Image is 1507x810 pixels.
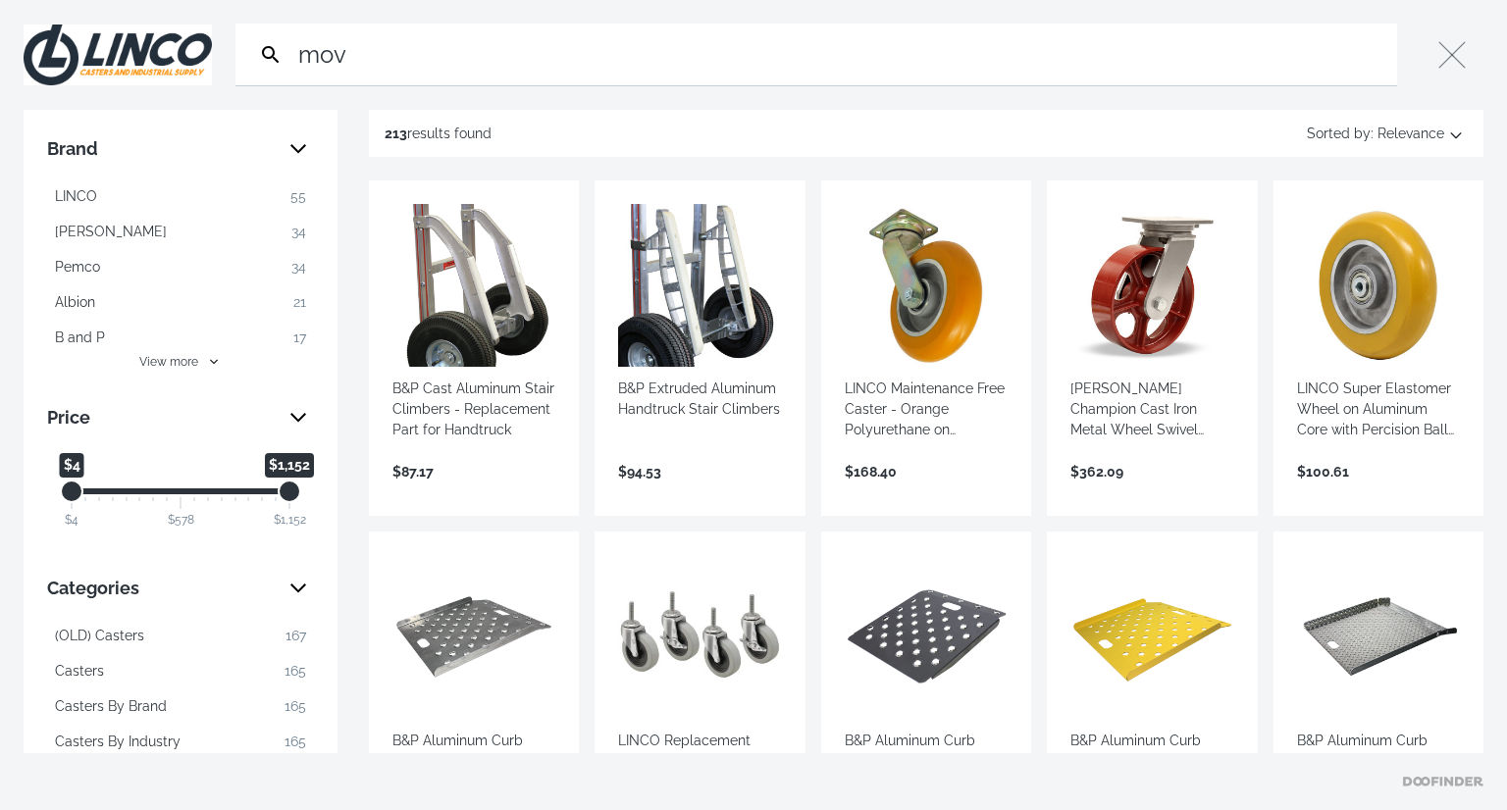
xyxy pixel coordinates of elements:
img: Close [24,25,212,85]
span: 167 [286,626,306,646]
div: $578 [168,511,194,529]
span: 17 [293,328,306,348]
span: LINCO [55,186,97,207]
span: Price [47,402,275,433]
div: $1,152 [274,511,306,529]
span: 21 [293,292,306,313]
button: B and P 17 [47,322,314,353]
span: View more [139,353,198,371]
button: Albion 21 [47,286,314,318]
div: $4 [65,511,78,529]
span: 34 [291,222,306,242]
strong: 213 [385,126,407,141]
div: Minimum Price [60,480,83,503]
input: Search… [294,24,1389,85]
button: (OLD) Casters 167 [47,620,314,651]
span: 165 [285,696,306,717]
button: Close [1421,24,1483,86]
span: 165 [285,732,306,752]
span: Albion [55,292,95,313]
span: Casters [55,661,104,682]
button: Casters By Industry 165 [47,726,314,757]
span: Casters By Industry [55,732,181,752]
span: 165 [285,661,306,682]
button: LINCO 55 [47,180,314,212]
button: Pemco 34 [47,251,314,282]
span: Brand [47,133,275,165]
button: Casters By Brand 165 [47,690,314,722]
div: Maximum Price [278,480,301,503]
button: [PERSON_NAME] 34 [47,216,314,247]
span: [PERSON_NAME] [55,222,167,242]
span: B and P [55,328,105,348]
div: results found [385,118,492,149]
span: Casters By Brand [55,696,167,717]
button: Casters 165 [47,655,314,686]
strong: Sign up and Save 10% On Your Order [83,228,396,247]
button: Sorted by:Relevance Sort [1303,118,1468,149]
label: Email Address [29,270,451,293]
a: Doofinder home page [1403,777,1483,786]
span: 55 [290,186,306,207]
span: Categories [47,573,275,604]
input: Subscribe [29,352,128,387]
span: 34 [291,257,306,278]
span: Linco Casters & Industrial Supply [139,411,341,427]
button: View more [47,353,314,371]
svg: Sort [1444,122,1468,145]
span: Pemco [55,257,100,278]
span: (OLD) Casters [55,626,144,646]
svg: Search [259,43,283,67]
span: Relevance [1377,118,1444,149]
